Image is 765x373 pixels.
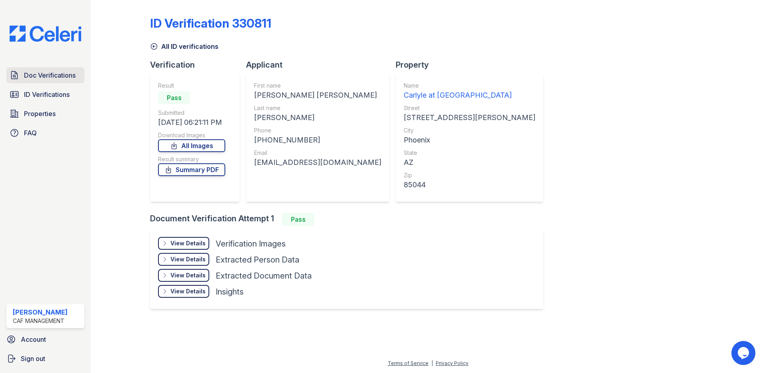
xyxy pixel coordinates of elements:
a: Account [3,331,88,347]
div: Download Images [158,131,225,139]
div: Extracted Document Data [216,270,312,281]
div: Phone [254,126,381,134]
div: Name [404,82,535,90]
a: FAQ [6,125,84,141]
div: [PERSON_NAME] [PERSON_NAME] [254,90,381,101]
div: Zip [404,171,535,179]
div: [STREET_ADDRESS][PERSON_NAME] [404,112,535,123]
div: View Details [170,287,206,295]
div: City [404,126,535,134]
div: Document Verification Attempt 1 [150,213,550,226]
a: ID Verifications [6,86,84,102]
div: [DATE] 06:21:11 PM [158,117,225,128]
div: Street [404,104,535,112]
div: | [431,360,433,366]
a: Privacy Policy [436,360,469,366]
a: All ID verifications [150,42,218,51]
div: Insights [216,286,244,297]
span: FAQ [24,128,37,138]
div: State [404,149,535,157]
span: ID Verifications [24,90,70,99]
div: Email [254,149,381,157]
div: Verification Images [216,238,286,249]
div: [PERSON_NAME] [13,307,68,317]
div: Property [396,59,550,70]
div: CAF Management [13,317,68,325]
div: Applicant [246,59,396,70]
div: Submitted [158,109,225,117]
a: Summary PDF [158,163,225,176]
div: AZ [404,157,535,168]
div: View Details [170,239,206,247]
div: 85044 [404,179,535,191]
div: View Details [170,271,206,279]
span: Properties [24,109,56,118]
div: Extracted Person Data [216,254,299,265]
div: Result summary [158,155,225,163]
a: Terms of Service [388,360,429,366]
iframe: chat widget [731,341,757,365]
div: [PERSON_NAME] [254,112,381,123]
div: First name [254,82,381,90]
a: Doc Verifications [6,67,84,83]
div: Pass [282,213,314,226]
div: ID Verification 330811 [150,16,271,30]
div: [PHONE_NUMBER] [254,134,381,146]
span: Doc Verifications [24,70,76,80]
a: All Images [158,139,225,152]
span: Account [21,335,46,344]
div: Phoenix [404,134,535,146]
div: Verification [150,59,246,70]
a: Sign out [3,351,88,367]
div: View Details [170,255,206,263]
div: [EMAIL_ADDRESS][DOMAIN_NAME] [254,157,381,168]
a: Properties [6,106,84,122]
div: Result [158,82,225,90]
img: CE_Logo_Blue-a8612792a0a2168367f1c8372b55b34899dd931a85d93a1a3d3e32e68fde9ad4.png [3,26,88,42]
a: Name Carlyle at [GEOGRAPHIC_DATA] [404,82,535,101]
div: Last name [254,104,381,112]
div: Carlyle at [GEOGRAPHIC_DATA] [404,90,535,101]
div: Pass [158,91,190,104]
span: Sign out [21,354,45,363]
